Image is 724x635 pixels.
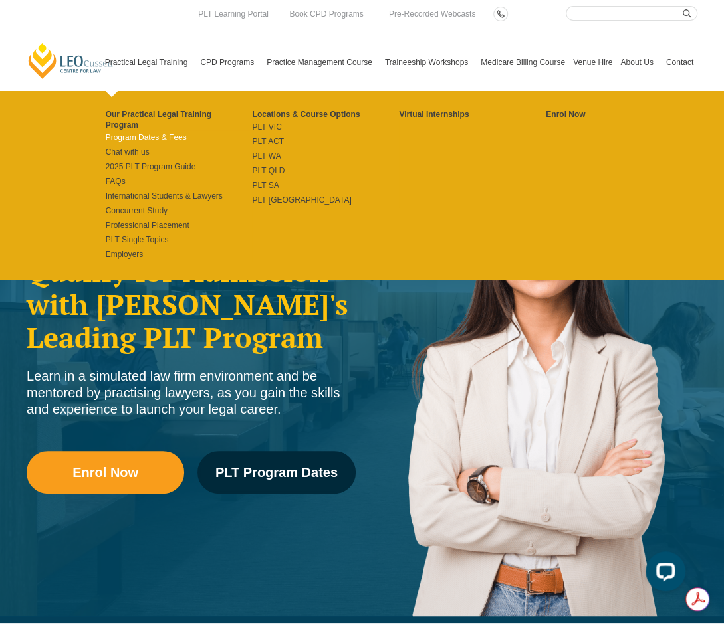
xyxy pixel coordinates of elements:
a: PLT Learning Portal [195,7,272,21]
a: PLT WA [252,151,399,161]
div: Learn in a simulated law firm environment and be mentored by practising lawyers, as you gain the ... [27,368,356,418]
a: Chat with us [106,147,253,157]
a: Concurrent Study [106,205,253,216]
a: Enrol Now [27,451,184,494]
a: Virtual Internships [399,109,546,120]
a: PLT [GEOGRAPHIC_DATA] [252,195,399,205]
a: Practice Management Course [263,34,381,91]
span: PLT Program Dates [215,466,338,479]
a: PLT QLD [252,165,399,176]
a: Practical Legal Training [101,34,197,91]
a: Medicare Billing Course [477,34,569,91]
a: FAQs [106,176,253,187]
a: PLT VIC [252,122,399,132]
a: Locations & Course Options [252,109,399,120]
span: Enrol Now [72,466,138,479]
a: Employers [106,249,253,260]
a: PLT SA [252,180,399,191]
a: [PERSON_NAME] Centre for Law [27,42,115,80]
a: PLT Single Topics [106,234,253,245]
h2: Qualify for Admission with [PERSON_NAME]'s Leading PLT Program [27,254,356,355]
a: PLT ACT [252,136,399,147]
a: Professional Placement [106,220,253,230]
a: Contact [662,34,697,91]
a: CPD Programs [196,34,263,91]
a: About Us [616,34,662,91]
a: Pre-Recorded Webcasts [386,7,479,21]
a: Traineeship Workshops [381,34,477,91]
a: Book CPD Programs [286,7,366,21]
a: 2025 PLT Program Guide [106,161,253,172]
a: International Students & Lawyers [106,191,253,201]
a: Venue Hire [569,34,616,91]
a: Program Dates & Fees [106,132,253,143]
iframe: LiveChat chat widget [635,546,691,602]
a: Our Practical Legal Training Program [106,109,253,130]
a: PLT Program Dates [197,451,355,494]
a: Enrol Now [546,109,693,120]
